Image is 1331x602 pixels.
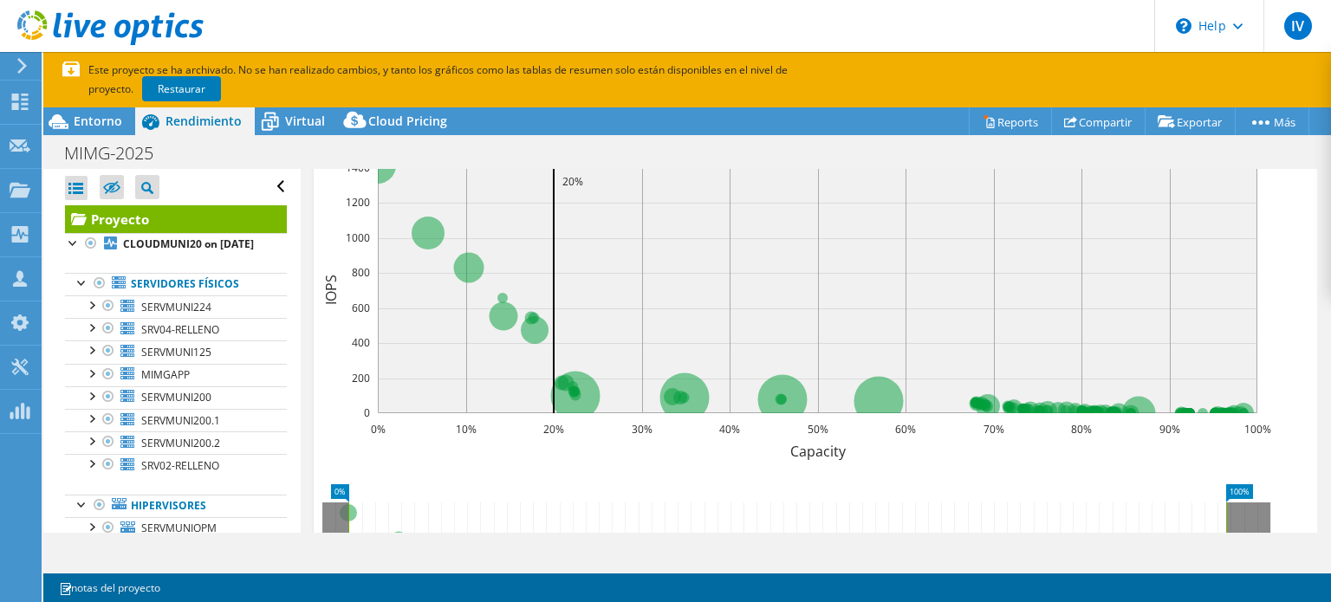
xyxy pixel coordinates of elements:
[1244,422,1271,437] text: 100%
[456,422,477,437] text: 10%
[790,442,847,461] text: Capacity
[321,274,341,304] text: IOPS
[141,322,219,337] span: SRV04-RELLENO
[166,113,242,129] span: Rendimiento
[285,113,325,129] span: Virtual
[65,273,287,295] a: Servidores físicos
[141,367,190,382] span: MIMGAPP
[65,409,287,431] a: SERVMUNI200.1
[141,413,220,428] span: SERVMUNI200.1
[1284,12,1312,40] span: IV
[364,405,370,420] text: 0
[368,113,447,129] span: Cloud Pricing
[123,236,254,251] b: CLOUDMUNI20 on [DATE]
[1051,108,1146,135] a: Compartir
[62,61,912,99] p: Este proyecto se ha archivado. No se han realizado cambios, y tanto los gráficos como las tablas ...
[352,265,370,280] text: 800
[65,318,287,340] a: SRV04-RELLENO
[65,517,287,540] a: SERVMUNIOPM
[352,301,370,315] text: 600
[65,386,287,409] a: SERVMUNI200
[352,371,370,385] text: 200
[141,521,217,535] span: SERVMUNIOPM
[141,436,220,450] span: SERVMUNI200.2
[65,364,287,386] a: MIMGAPP
[65,295,287,318] a: SERVMUNI224
[808,422,828,437] text: 50%
[65,495,287,517] a: Hipervisores
[984,422,1004,437] text: 70%
[719,422,740,437] text: 40%
[352,335,370,350] text: 400
[74,113,122,129] span: Entorno
[1071,422,1092,437] text: 80%
[562,174,583,189] text: 20%
[895,422,916,437] text: 60%
[56,144,180,163] h1: MIMG-2025
[142,76,221,101] a: Restaurar
[65,454,287,476] a: SRV02-RELLENO
[47,577,172,599] a: notas del proyecto
[346,230,370,245] text: 1000
[141,458,219,473] span: SRV02-RELLENO
[1235,108,1309,135] a: Más
[632,422,653,437] text: 30%
[141,300,211,314] span: SERVMUNI224
[543,422,564,437] text: 20%
[1159,422,1180,437] text: 90%
[65,431,287,454] a: SERVMUNI200.2
[141,345,211,359] span: SERVMUNI125
[65,233,287,256] a: CLOUDMUNI20 on [DATE]
[65,340,287,363] a: SERVMUNI125
[65,205,287,233] a: Proyecto
[141,390,211,405] span: SERVMUNI200
[969,108,1052,135] a: Reports
[371,422,386,437] text: 0%
[346,195,370,210] text: 1200
[1145,108,1236,135] a: Exportar
[1176,18,1191,34] svg: \n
